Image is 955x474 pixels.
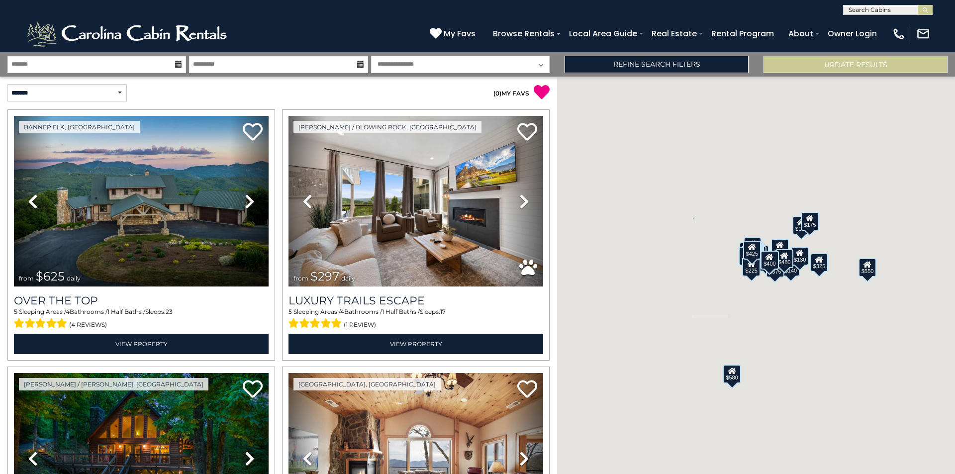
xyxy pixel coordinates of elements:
[859,258,876,277] div: $550
[792,216,810,235] div: $175
[430,27,478,40] a: My Favs
[766,258,784,277] div: $375
[761,250,778,269] div: $400
[288,307,543,331] div: Sleeping Areas / Bathrooms / Sleeps:
[488,25,560,42] a: Browse Rentals
[565,56,749,73] a: Refine Search Filters
[36,269,65,284] span: $625
[823,25,882,42] a: Owner Login
[743,240,761,259] div: $425
[293,121,481,133] a: [PERSON_NAME] / Blowing Rock, [GEOGRAPHIC_DATA]
[19,275,34,282] span: from
[19,121,140,133] a: Banner Elk, [GEOGRAPHIC_DATA]
[288,308,292,315] span: 5
[288,294,543,307] a: Luxury Trails Escape
[166,308,173,315] span: 23
[810,253,828,272] div: $325
[783,25,818,42] a: About
[344,318,376,331] span: (1 review)
[293,378,441,390] a: [GEOGRAPHIC_DATA], [GEOGRAPHIC_DATA]
[66,308,70,315] span: 4
[19,378,208,390] a: [PERSON_NAME] / [PERSON_NAME], [GEOGRAPHIC_DATA]
[341,275,355,282] span: daily
[723,364,741,383] div: $580
[14,307,269,331] div: Sleeping Areas / Bathrooms / Sleeps:
[493,90,529,97] a: (0)MY FAVS
[892,27,906,41] img: phone-regular-white.png
[310,269,339,284] span: $297
[647,25,702,42] a: Real Estate
[495,90,499,97] span: 0
[782,257,800,276] div: $140
[742,258,760,277] div: $225
[744,237,762,256] div: $125
[517,379,537,400] a: Add to favorites
[791,247,809,266] div: $130
[764,56,948,73] button: Update Results
[444,27,476,40] span: My Favs
[67,275,81,282] span: daily
[916,27,930,41] img: mail-regular-white.png
[288,116,543,286] img: thumbnail_168695581.jpeg
[493,90,501,97] span: ( )
[107,308,145,315] span: 1 Half Baths /
[564,25,642,42] a: Local Area Guide
[771,239,789,258] div: $349
[243,122,263,143] a: Add to favorites
[25,19,231,49] img: White-1-2.png
[293,275,308,282] span: from
[517,122,537,143] a: Add to favorites
[739,246,757,265] div: $230
[14,294,269,307] a: Over The Top
[243,379,263,400] a: Add to favorites
[14,334,269,354] a: View Property
[14,116,269,286] img: thumbnail_167153549.jpeg
[340,308,344,315] span: 4
[706,25,779,42] a: Rental Program
[440,308,446,315] span: 17
[801,211,819,230] div: $175
[14,308,17,315] span: 5
[775,249,793,268] div: $480
[382,308,420,315] span: 1 Half Baths /
[69,318,107,331] span: (4 reviews)
[288,334,543,354] a: View Property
